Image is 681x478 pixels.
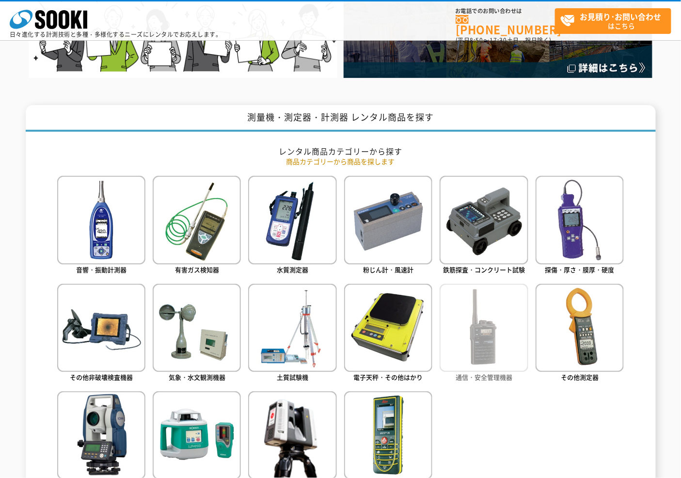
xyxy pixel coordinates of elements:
span: その他測定器 [561,372,599,382]
a: お見積り･お問い合わせはこちら [555,8,671,34]
img: 気象・水文観測機器 [153,284,241,372]
span: 水質測定器 [277,265,308,274]
span: 土質試験機 [277,372,308,382]
p: 日々進化する計測技術と多種・多様化するニーズにレンタルでお応えします。 [10,31,222,37]
img: 電子天秤・その他はかり [344,284,432,372]
img: 有害ガス検知器 [153,176,241,264]
a: 粉じん計・風速計 [344,176,432,276]
a: その他非破壊検査機器 [57,284,145,384]
a: 気象・水文観測機器 [153,284,241,384]
a: その他測定器 [536,284,624,384]
span: 17:30 [490,36,507,45]
img: 通信・安全管理機器 [440,284,528,372]
a: 有害ガス検知器 [153,176,241,276]
span: (平日 ～ 土日、祝日除く) [456,36,552,45]
span: 有害ガス検知器 [175,265,219,274]
span: 音響・振動計測器 [76,265,127,274]
span: 気象・水文観測機器 [169,372,225,382]
img: 鉄筋探査・コンクリート試験 [440,176,528,264]
strong: お見積り･お問い合わせ [580,11,662,22]
span: 8:50 [470,36,484,45]
span: 探傷・厚さ・膜厚・硬度 [545,265,615,274]
img: その他測定器 [536,284,624,372]
a: 電子天秤・その他はかり [344,284,432,384]
a: [PHONE_NUMBER] [456,15,555,35]
a: 通信・安全管理機器 [440,284,528,384]
span: お電話でのお問い合わせは [456,8,555,14]
img: 粉じん計・風速計 [344,176,432,264]
span: はこちら [560,9,671,33]
a: 水質測定器 [248,176,336,276]
img: 音響・振動計測器 [57,176,145,264]
img: その他非破壊検査機器 [57,284,145,372]
h1: 測量機・測定器・計測器 レンタル商品を探す [26,105,656,132]
a: 探傷・厚さ・膜厚・硬度 [536,176,624,276]
span: その他非破壊検査機器 [70,372,133,382]
span: 電子天秤・その他はかり [354,372,423,382]
span: 粉じん計・風速計 [363,265,413,274]
a: 音響・振動計測器 [57,176,145,276]
h2: レンタル商品カテゴリーから探す [57,146,624,156]
p: 商品カテゴリーから商品を探します [57,156,624,167]
a: 土質試験機 [248,284,336,384]
span: 鉄筋探査・コンクリート試験 [443,265,525,274]
img: 土質試験機 [248,284,336,372]
img: 水質測定器 [248,176,336,264]
img: 探傷・厚さ・膜厚・硬度 [536,176,624,264]
a: 鉄筋探査・コンクリート試験 [440,176,528,276]
span: 通信・安全管理機器 [456,372,512,382]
